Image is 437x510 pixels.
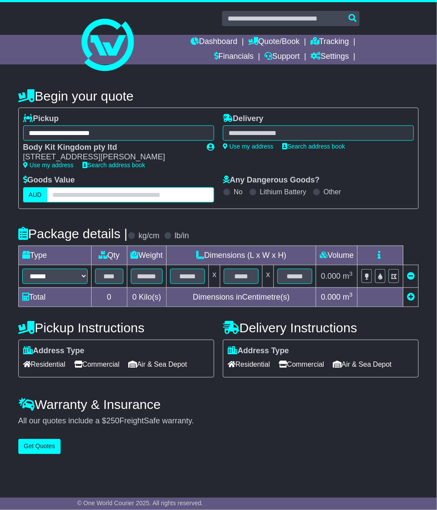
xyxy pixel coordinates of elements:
[223,143,273,150] a: Use my address
[311,50,349,64] a: Settings
[23,162,74,169] a: Use my address
[343,293,353,301] span: m
[223,176,320,185] label: Any Dangerous Goods?
[127,287,167,307] td: Kilo(s)
[316,246,358,265] td: Volume
[106,416,119,425] span: 250
[18,287,91,307] td: Total
[191,35,237,50] a: Dashboard
[311,35,349,50] a: Tracking
[349,291,353,298] sup: 3
[23,143,198,152] div: Body Kit Kingdom pty ltd
[18,416,419,426] div: All our quotes include a $ FreightSafe warranty.
[132,293,137,301] span: 0
[128,358,187,371] span: Air & Sea Depot
[167,287,316,307] td: Dimensions in Centimetre(s)
[282,143,345,150] a: Search address book
[175,231,189,241] label: lb/in
[167,246,316,265] td: Dimensions (L x W x H)
[18,246,91,265] td: Type
[91,246,127,265] td: Qty
[407,293,415,301] a: Add new item
[263,265,274,287] td: x
[127,246,167,265] td: Weight
[74,358,119,371] span: Commercial
[234,188,242,196] label: No
[279,358,324,371] span: Commercial
[321,293,341,301] span: 0.000
[349,270,353,277] sup: 3
[324,188,341,196] label: Other
[18,226,128,241] h4: Package details |
[333,358,392,371] span: Air & Sea Depot
[77,500,203,507] span: © One World Courier 2025. All rights reserved.
[18,397,419,412] h4: Warranty & Insurance
[18,321,214,335] h4: Pickup Instructions
[23,187,48,203] label: AUD
[223,321,419,335] h4: Delivery Instructions
[82,162,145,169] a: Search address book
[18,89,419,103] h4: Begin your quote
[18,439,61,454] button: Get Quotes
[91,287,127,307] td: 0
[223,114,263,124] label: Delivery
[260,188,307,196] label: Lithium Battery
[214,50,254,64] a: Financials
[139,231,160,241] label: kg/cm
[248,35,300,50] a: Quote/Book
[407,272,415,280] a: Remove this item
[23,176,75,185] label: Goods Value
[23,152,198,162] div: [STREET_ADDRESS][PERSON_NAME]
[265,50,300,64] a: Support
[228,346,289,356] label: Address Type
[23,114,59,124] label: Pickup
[23,358,65,371] span: Residential
[23,346,85,356] label: Address Type
[228,358,270,371] span: Residential
[209,265,220,287] td: x
[343,272,353,280] span: m
[321,272,341,280] span: 0.000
